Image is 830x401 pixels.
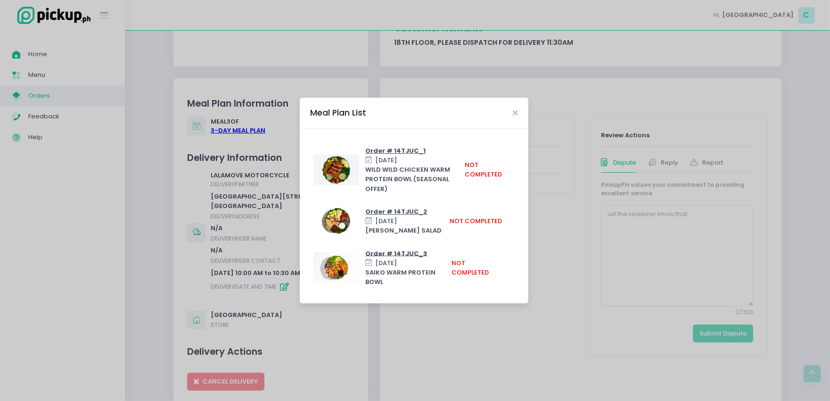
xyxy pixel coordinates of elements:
span: WILD WILD CHICKEN WARM PROTEIN BOWL (SEASONAL OFFER) [365,165,450,193]
span: [PERSON_NAME] SALAD [365,226,442,235]
a: Order # 14TJUC_3 [365,249,427,258]
span: [DATE] [375,259,397,267]
span: Order # 14TJUC_2 [365,207,427,216]
span: [DATE] [375,156,397,165]
div: Meal Plan List [310,107,366,119]
span: not completed [452,259,489,277]
span: not completed [465,160,502,179]
a: Order # 14TJUC_1 [365,146,426,155]
span: not completed [450,217,502,226]
a: Order # 14TJUC_2 [365,207,427,216]
button: Close [513,110,518,115]
span: [DATE] [375,217,397,226]
span: SAIKO WARM PROTEIN BOWL [365,268,436,286]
